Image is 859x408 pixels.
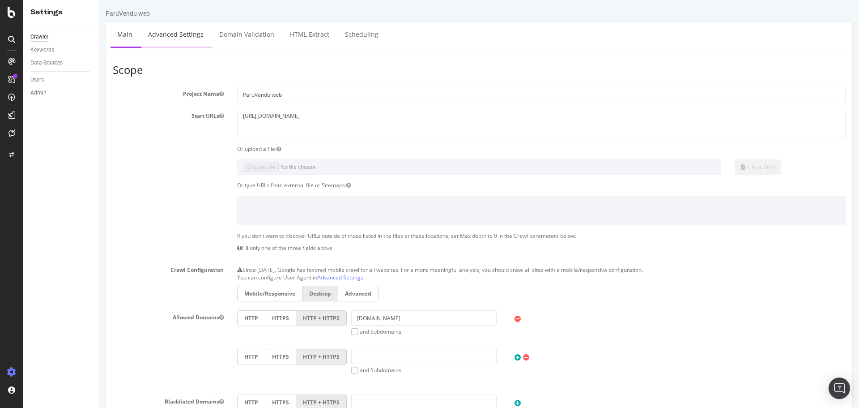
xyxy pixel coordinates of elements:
[6,9,51,18] div: ParuVendu web
[7,263,131,274] label: Crawl Configuration
[218,274,264,281] a: Advanced Settings
[30,45,93,55] a: Keywords
[829,378,850,399] div: Open Intercom Messenger
[30,75,93,85] a: Users
[7,87,131,98] label: Project Name
[138,286,203,301] label: Mobile/Responsive
[30,32,93,42] a: Crawler
[30,88,93,98] a: Admin
[166,349,197,365] label: HTTPS
[131,181,753,189] div: Or type URLs from external file or Sitemaps:
[239,22,286,47] a: Scheduling
[113,22,182,47] a: Domain Validation
[239,286,279,301] label: Advanced
[138,244,746,252] p: Fill only one of the three fields above
[166,310,197,326] label: HTTPS
[120,112,124,120] button: Start URLs
[138,349,166,365] label: HTTP
[30,75,44,85] div: Users
[138,274,746,281] p: You can configure User Agent in .
[120,398,124,405] button: Blacklisted Domains
[252,366,302,374] label: and Subdomains
[7,310,131,321] label: Allowed Domains
[30,58,93,68] a: Data Sources
[120,90,124,98] button: Project Name
[138,232,746,240] p: If you don't want to discover URLs outside of those listed in the files at these locations, set M...
[13,64,746,76] h3: Scope
[30,58,63,68] div: Data Sources
[252,328,302,335] label: and Subdomains
[197,310,247,326] label: HTTP + HTTPS
[42,22,111,47] a: Advanced Settings
[30,32,48,42] div: Crawler
[11,22,40,47] a: Main
[138,310,166,326] label: HTTP
[203,286,239,301] label: Desktop
[131,145,753,153] div: Or upload a file:
[120,314,124,321] button: Allowed Domains
[138,263,746,274] p: Since [DATE], Google has favored mobile crawl for all websites. For a more meaningful analysis, y...
[30,45,54,55] div: Keywords
[30,7,92,17] div: Settings
[7,109,131,120] label: Start URLs
[30,88,47,98] div: Admin
[7,395,131,405] label: Blacklisted Domains
[184,22,237,47] a: HTML Extract
[197,349,247,365] label: HTTP + HTTPS
[138,109,746,138] textarea: [URL][DOMAIN_NAME]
